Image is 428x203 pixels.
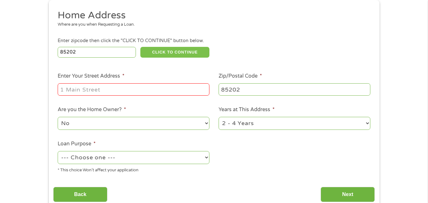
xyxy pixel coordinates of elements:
[321,187,375,202] input: Next
[140,47,209,58] button: CLICK TO CONTINUE
[58,83,209,95] input: 1 Main Street
[58,22,366,28] div: Where are you when Requesting a Loan.
[58,73,125,79] label: Enter Your Street Address
[219,73,262,79] label: Zip/Postal Code
[58,9,366,22] h2: Home Address
[58,141,96,147] label: Loan Purpose
[58,165,209,174] div: * This choice Won’t affect your application
[58,47,136,58] input: Enter Zipcode (e.g 01510)
[219,106,275,113] label: Years at This Address
[53,187,107,202] input: Back
[58,106,126,113] label: Are you the Home Owner?
[58,37,370,44] div: Enter zipcode then click the "CLICK TO CONTINUE" button below.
